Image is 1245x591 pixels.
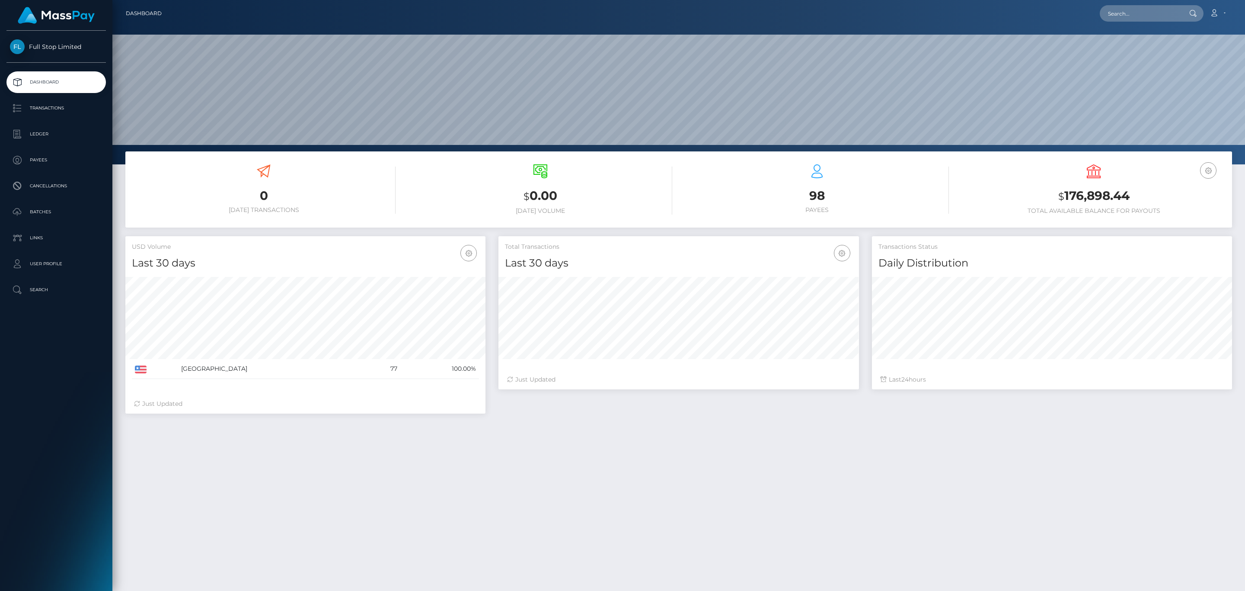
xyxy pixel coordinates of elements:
td: 77 [366,359,400,379]
h4: Last 30 days [132,256,479,271]
small: $ [524,190,530,202]
p: Transactions [10,102,102,115]
img: US.png [135,366,147,373]
h3: 98 [685,187,949,204]
p: User Profile [10,257,102,270]
input: Search... [1100,5,1181,22]
td: 100.00% [400,359,479,379]
h4: Daily Distribution [878,256,1226,271]
p: Search [10,283,102,296]
div: Just Updated [507,375,850,384]
h3: 0 [132,187,396,204]
h5: USD Volume [132,243,479,251]
img: MassPay Logo [18,7,95,24]
h5: Total Transactions [505,243,852,251]
h3: 0.00 [409,187,672,205]
p: Batches [10,206,102,218]
h6: [DATE] Transactions [132,206,396,214]
a: Ledger [6,123,106,145]
a: Dashboard [126,4,162,22]
div: Last hours [881,375,1223,384]
a: Cancellations [6,175,106,197]
h4: Last 30 days [505,256,852,271]
a: Search [6,279,106,301]
p: Ledger [10,128,102,141]
p: Dashboard [10,76,102,89]
h6: Total Available Balance for Payouts [962,207,1226,215]
p: Payees [10,154,102,167]
h6: Payees [685,206,949,214]
small: $ [1058,190,1064,202]
h6: [DATE] Volume [409,207,672,215]
div: Just Updated [134,399,477,408]
td: [GEOGRAPHIC_DATA] [178,359,367,379]
span: Full Stop Limited [6,43,106,51]
img: Full Stop Limited [10,39,25,54]
p: Links [10,231,102,244]
a: User Profile [6,253,106,275]
a: Transactions [6,97,106,119]
h3: 176,898.44 [962,187,1226,205]
a: Batches [6,201,106,223]
span: 24 [901,376,909,383]
a: Payees [6,149,106,171]
h5: Transactions Status [878,243,1226,251]
p: Cancellations [10,180,102,193]
a: Dashboard [6,71,106,93]
a: Links [6,227,106,249]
